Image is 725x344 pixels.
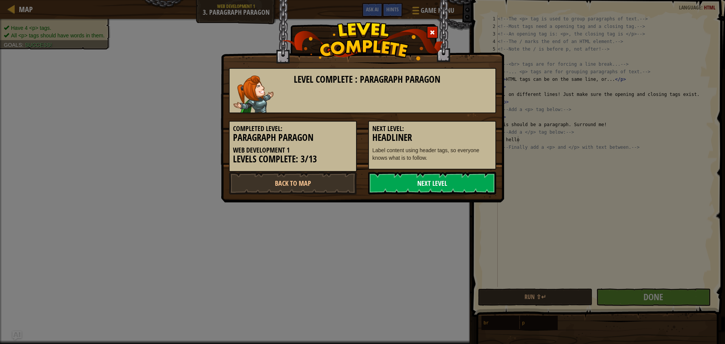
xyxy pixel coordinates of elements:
[372,133,492,143] h3: Headliner
[372,147,492,162] p: Label content using header tags, so everyone knows what is to follow.
[372,125,492,133] h5: Next Level:
[233,147,353,154] h5: Web Development 1
[233,125,353,133] h5: Completed Level:
[233,154,353,164] h3: Levels Complete: 3/13
[229,172,357,194] a: Back to Map
[233,133,353,143] h3: Paragraph Paragon
[233,76,274,113] img: captain.png
[282,22,444,60] img: level_complete.png
[294,74,492,85] h3: Level Complete : Paragraph Paragon
[368,172,496,194] a: Next Level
